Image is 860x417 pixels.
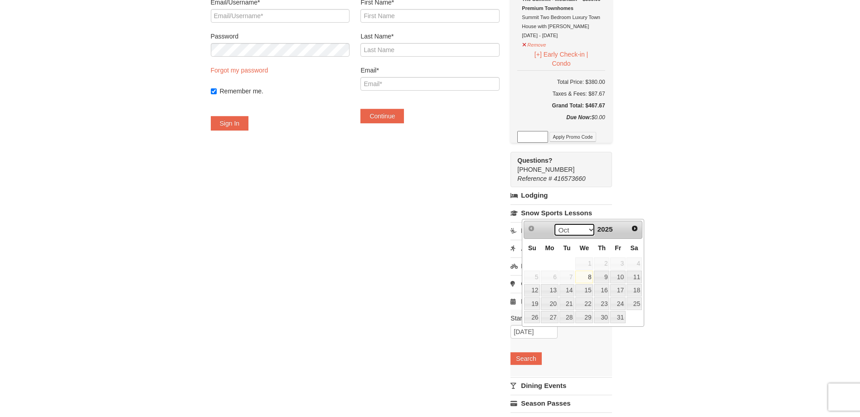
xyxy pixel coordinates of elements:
[627,257,642,270] span: 4
[559,271,575,283] span: 7
[510,377,612,394] a: Dining Events
[627,284,642,297] a: 18
[528,225,535,232] span: Prev
[575,284,593,297] a: 15
[627,297,642,310] a: 25
[549,132,596,142] button: Apply Promo Code
[628,222,641,235] a: Next
[360,9,499,23] input: First Name
[517,175,552,182] span: Reference #
[524,297,540,310] a: 19
[360,77,499,91] input: Email*
[594,284,609,297] a: 16
[360,32,499,41] label: Last Name*
[510,395,612,412] a: Season Passes
[522,38,546,49] button: Remove
[559,297,575,310] a: 21
[564,244,571,252] span: Tuesday
[510,222,612,239] a: Lift Tickets
[211,116,249,131] button: Sign In
[510,204,612,221] a: Snow Sports Lessons
[517,101,605,110] h5: Grand Total: $467.67
[597,225,612,233] span: 2025
[610,311,626,324] a: 31
[541,271,558,283] span: 6
[211,32,350,41] label: Password
[631,225,638,232] span: Next
[517,89,605,98] div: Taxes & Fees: $87.67
[575,271,593,283] a: 8
[575,257,593,270] span: 1
[598,244,606,252] span: Thursday
[610,271,626,283] a: 10
[220,87,350,96] label: Remember me.
[545,244,554,252] span: Monday
[517,113,605,131] div: $0.00
[510,240,612,257] a: Activities & Attractions
[554,175,586,182] span: 416573660
[615,244,621,252] span: Friday
[575,311,593,324] a: 29
[360,66,499,75] label: Email*
[517,156,595,173] span: [PHONE_NUMBER]
[360,43,499,57] input: Last Name
[524,311,540,324] a: 26
[541,297,558,310] a: 20
[211,9,350,23] input: Email/Username*
[594,257,609,270] span: 2
[610,297,626,310] a: 24
[360,109,404,123] button: Continue
[580,244,589,252] span: Wednesday
[610,257,626,270] span: 3
[610,284,626,297] a: 17
[517,157,552,164] strong: Questions?
[541,284,558,297] a: 13
[517,78,605,87] h6: Total Price: $380.00
[510,257,612,274] a: Biking
[559,311,575,324] a: 28
[522,49,600,68] button: [+] Early Check-in | Condo
[541,311,558,324] a: 27
[631,244,638,252] span: Saturday
[211,67,268,74] a: Forgot my password
[594,271,609,283] a: 9
[627,271,642,283] a: 11
[510,187,612,204] a: Lodging
[594,311,609,324] a: 30
[525,222,538,235] a: Prev
[559,284,575,297] a: 14
[510,314,605,323] label: Starting
[566,114,591,121] strong: Due Now:
[528,244,536,252] span: Sunday
[510,352,541,365] button: Search
[524,271,540,283] span: 5
[594,297,609,310] a: 23
[575,297,593,310] a: 22
[510,275,612,292] a: Golf
[524,284,540,297] a: 12
[510,293,612,310] a: Events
